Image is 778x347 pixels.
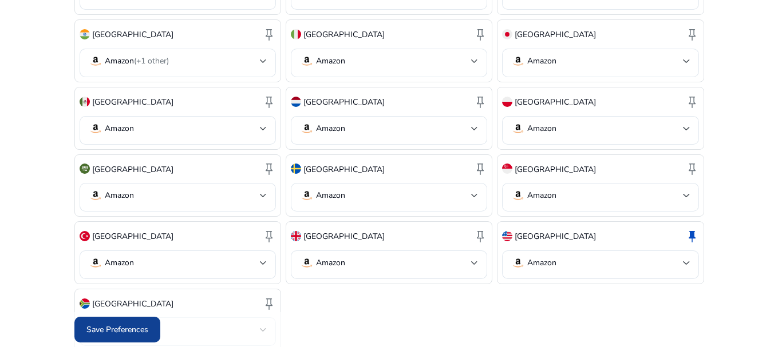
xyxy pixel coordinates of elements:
[89,189,102,202] img: amazon.svg
[685,229,699,243] span: keep
[80,163,90,174] img: sa.svg
[473,162,487,176] span: keep
[527,56,556,66] p: Amazon
[300,122,314,135] img: amazon.svg
[291,97,301,107] img: nl.svg
[300,189,314,202] img: amazon.svg
[89,54,102,68] img: amazon.svg
[511,122,525,135] img: amazon.svg
[291,163,301,174] img: se.svg
[300,54,314,68] img: amazon.svg
[74,317,160,342] button: Save Preferences
[80,29,90,39] img: in.svg
[303,163,385,176] p: [GEOGRAPHIC_DATA]
[303,96,385,108] p: [GEOGRAPHIC_DATA]
[303,29,385,41] p: [GEOGRAPHIC_DATA]
[262,297,276,310] span: keep
[80,97,90,107] img: mx.svg
[105,190,134,201] p: Amazon
[291,231,301,241] img: uk.svg
[86,324,148,336] span: Save Preferences
[262,95,276,109] span: keep
[105,258,134,268] p: Amazon
[316,190,345,201] p: Amazon
[262,229,276,243] span: keep
[262,162,276,176] span: keep
[473,229,487,243] span: keep
[515,29,596,41] p: [GEOGRAPHIC_DATA]
[502,97,512,107] img: pl.svg
[502,29,512,39] img: jp.svg
[685,162,699,176] span: keep
[134,55,169,66] span: (+1 other)
[502,163,512,174] img: sg.svg
[92,96,173,108] p: [GEOGRAPHIC_DATA]
[515,96,596,108] p: [GEOGRAPHIC_DATA]
[316,258,345,268] p: Amazon
[105,56,169,66] p: Amazon
[92,298,173,310] p: [GEOGRAPHIC_DATA]
[316,56,345,66] p: Amazon
[515,163,596,176] p: [GEOGRAPHIC_DATA]
[527,123,556,134] p: Amazon
[105,123,134,134] p: Amazon
[80,231,90,241] img: tr.svg
[92,29,173,41] p: [GEOGRAPHIC_DATA]
[92,163,173,176] p: [GEOGRAPHIC_DATA]
[511,256,525,270] img: amazon.svg
[685,95,699,109] span: keep
[80,298,90,309] img: za.svg
[685,27,699,41] span: keep
[515,230,596,242] p: [GEOGRAPHIC_DATA]
[291,29,301,39] img: it.svg
[300,256,314,270] img: amazon.svg
[527,258,556,268] p: Amazon
[527,190,556,201] p: Amazon
[473,27,487,41] span: keep
[316,123,345,134] p: Amazon
[473,95,487,109] span: keep
[303,230,385,242] p: [GEOGRAPHIC_DATA]
[89,256,102,270] img: amazon.svg
[89,122,102,135] img: amazon.svg
[92,230,173,242] p: [GEOGRAPHIC_DATA]
[511,189,525,202] img: amazon.svg
[262,27,276,41] span: keep
[502,231,512,241] img: us.svg
[511,54,525,68] img: amazon.svg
